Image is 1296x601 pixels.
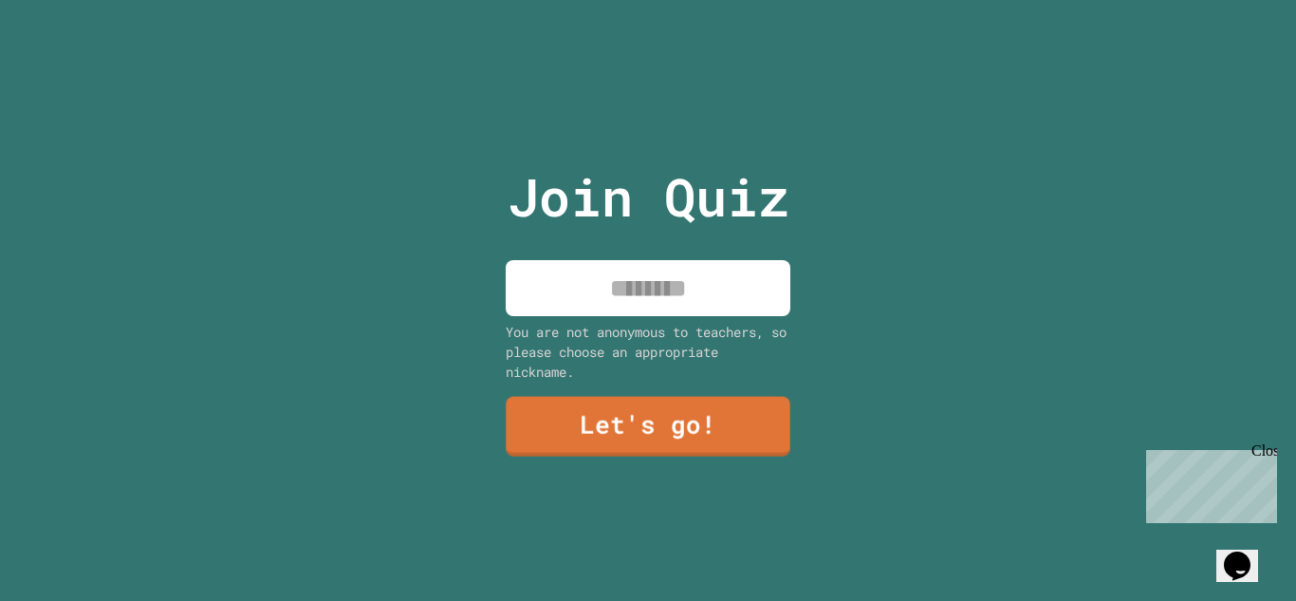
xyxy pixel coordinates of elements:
div: Chat with us now!Close [8,8,131,121]
div: You are not anonymous to teachers, so please choose an appropriate nickname. [506,322,790,382]
iframe: chat widget [1216,525,1277,582]
p: Join Quiz [508,158,789,236]
a: Let's go! [506,397,789,457]
iframe: chat widget [1139,442,1277,523]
